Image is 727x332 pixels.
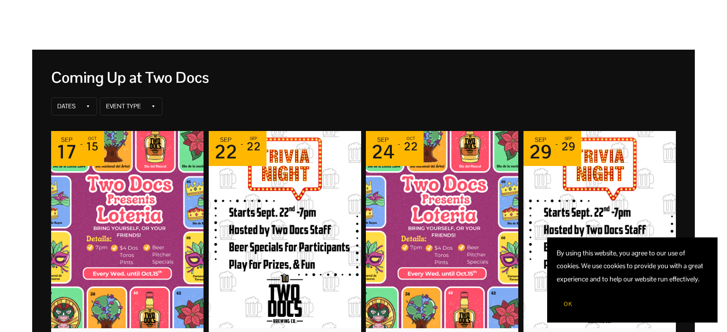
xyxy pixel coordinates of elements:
div: Sep [561,136,576,140]
div: Event Type [106,103,141,110]
div: 22 [247,140,261,152]
div: 29 [561,140,576,152]
div: Sep [214,137,237,143]
img: Picture for 'Loteria' event [51,131,204,328]
div: Event dates: September 29 - September 29 [523,131,581,166]
div: Event dates: September 22 - September 22 [209,131,266,166]
div: 29 [529,143,552,160]
div: 22 [214,143,237,160]
p: By using this website, you agree to our use of cookies. We use cookies to provide you with a grea... [557,247,708,286]
div: Event dates: September 17 - October 15 [51,131,104,166]
div: Sep [247,136,261,140]
img: Picture for 'TRIVIA NIGHT' event [523,131,676,328]
div: Dates [57,103,76,110]
div: Sep [529,137,552,143]
div: Oct [404,136,418,140]
div: Oct [86,136,98,140]
div: Coming Up at Two Docs [51,69,676,87]
div: 24 [372,143,394,160]
div: 15 [86,140,98,152]
div: Sep [57,137,77,143]
img: Picture for 'Loteria' event [366,131,518,328]
div: 22 [404,140,418,152]
span: OK [564,300,572,308]
div: 17 [57,143,77,160]
button: OK [557,295,579,313]
div: Event dates: September 24 - October 22 [366,131,424,166]
img: Picture for 'TRIVIA NIGHT' event [209,131,361,328]
div: Sep [372,137,394,143]
section: Cookie banner [547,237,718,323]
